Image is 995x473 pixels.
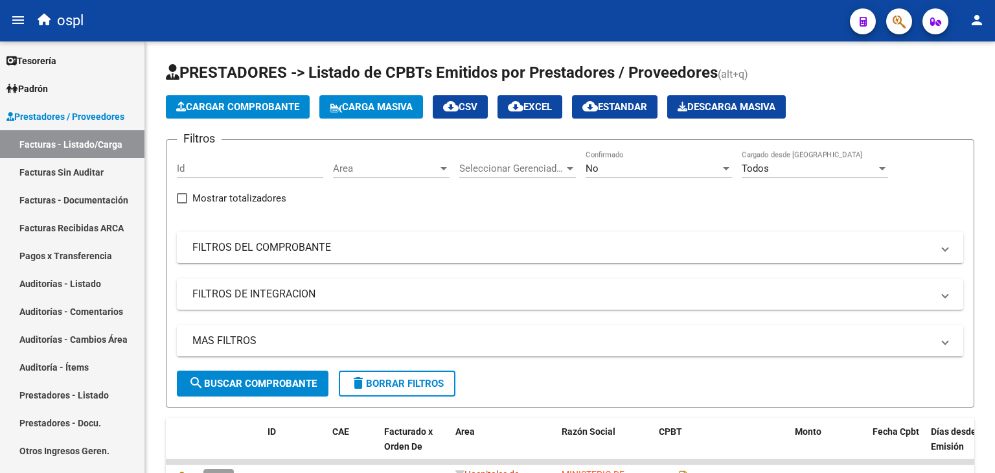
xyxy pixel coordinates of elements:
mat-panel-title: FILTROS DEL COMPROBANTE [192,240,932,255]
span: CSV [443,101,477,113]
span: ospl [57,6,84,35]
span: ID [268,426,276,437]
button: EXCEL [497,95,562,119]
span: Seleccionar Gerenciador [459,163,564,174]
span: Facturado x Orden De [384,426,433,452]
span: Borrar Filtros [350,378,444,389]
span: (alt+q) [718,68,748,80]
span: Días desde Emisión [931,426,976,452]
span: CAE [332,426,349,437]
mat-icon: delete [350,375,366,391]
mat-panel-title: FILTROS DE INTEGRACION [192,287,932,301]
span: Fecha Cpbt [873,426,919,437]
app-download-masive: Descarga masiva de comprobantes (adjuntos) [667,95,786,119]
span: Buscar Comprobante [189,378,317,389]
span: Razón Social [562,426,615,437]
mat-icon: menu [10,12,26,28]
span: Tesorería [6,54,56,68]
span: Descarga Masiva [678,101,775,113]
button: Buscar Comprobante [177,371,328,397]
span: Monto [795,426,821,437]
span: CPBT [659,426,682,437]
span: Cargar Comprobante [176,101,299,113]
mat-expansion-panel-header: MAS FILTROS [177,325,963,356]
span: No [586,163,599,174]
mat-expansion-panel-header: FILTROS DE INTEGRACION [177,279,963,310]
span: Area [333,163,438,174]
button: Carga Masiva [319,95,423,119]
span: Estandar [582,101,647,113]
button: Borrar Filtros [339,371,455,397]
mat-panel-title: MAS FILTROS [192,334,932,348]
button: Cargar Comprobante [166,95,310,119]
iframe: Intercom live chat [951,429,982,460]
span: Carga Masiva [330,101,413,113]
span: Padrón [6,82,48,96]
span: Prestadores / Proveedores [6,110,124,124]
button: CSV [433,95,488,119]
mat-expansion-panel-header: FILTROS DEL COMPROBANTE [177,232,963,263]
span: Todos [742,163,769,174]
span: PRESTADORES -> Listado de CPBTs Emitidos por Prestadores / Proveedores [166,63,718,82]
mat-icon: cloud_download [582,98,598,114]
button: Estandar [572,95,658,119]
span: EXCEL [508,101,552,113]
mat-icon: cloud_download [443,98,459,114]
span: Mostrar totalizadores [192,190,286,206]
span: Area [455,426,475,437]
h3: Filtros [177,130,222,148]
mat-icon: search [189,375,204,391]
mat-icon: person [969,12,985,28]
button: Descarga Masiva [667,95,786,119]
mat-icon: cloud_download [508,98,523,114]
